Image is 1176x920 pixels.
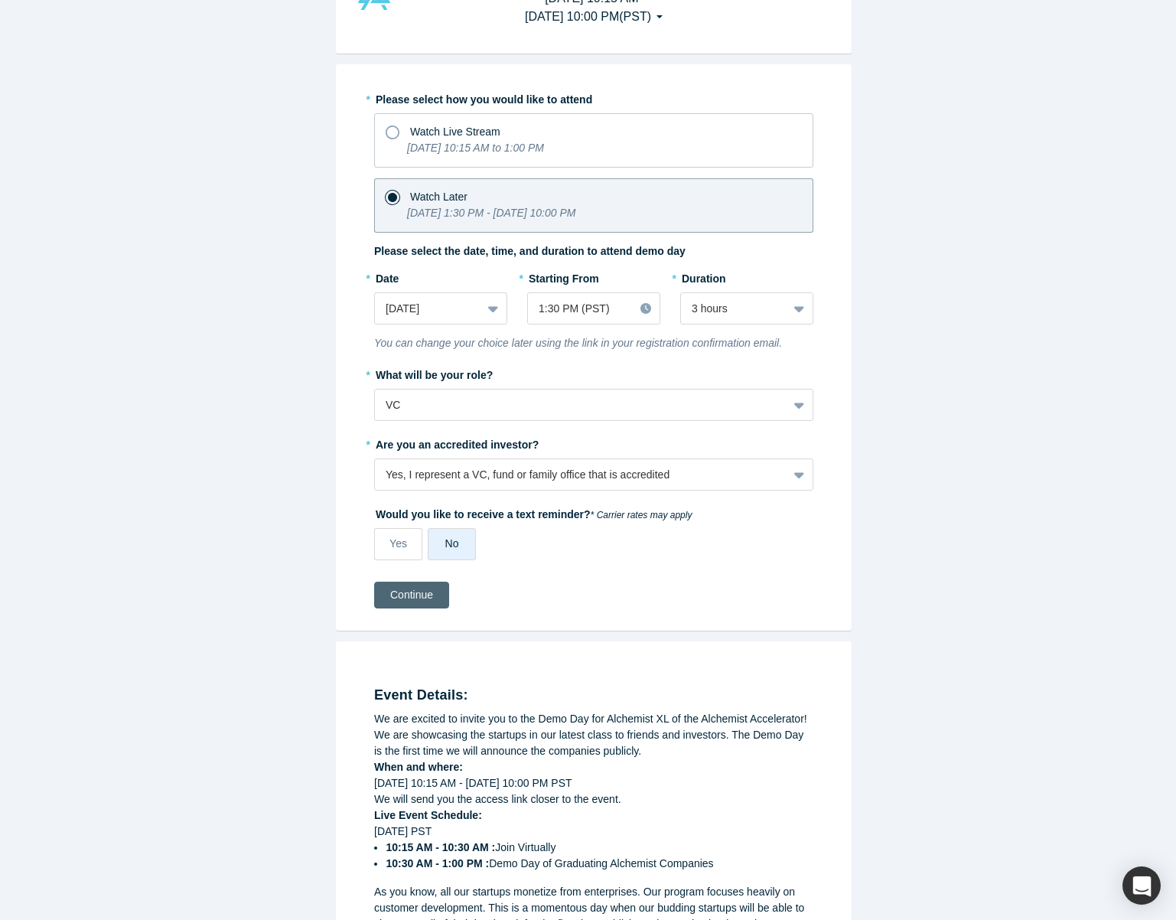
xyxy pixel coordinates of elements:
label: Starting From [527,266,599,287]
div: We are showcasing the startups in our latest class to friends and investors. The Demo Day is the ... [374,727,813,759]
div: Yes, I represent a VC, fund or family office that is accredited [386,467,777,483]
strong: When and where: [374,761,463,773]
i: You can change your choice later using the link in your registration confirmation email. [374,337,782,349]
li: Join Virtually [386,840,813,856]
label: Please select the date, time, and duration to attend demo day [374,243,686,259]
label: Date [374,266,507,287]
label: Duration [680,266,813,287]
label: What will be your role? [374,362,813,383]
strong: 10:30 AM - 1:00 PM : [386,857,489,869]
span: Watch Later [410,191,467,203]
strong: Live Event Schedule: [374,809,482,821]
label: Would you like to receive a text reminder? [374,501,813,523]
button: Continue [374,582,449,608]
i: [DATE] 10:15 AM to 1:00 PM [407,142,544,154]
label: Are you an accredited investor? [374,432,813,453]
strong: 10:15 AM - 10:30 AM : [386,841,495,853]
div: We will send you the access link closer to the event. [374,791,813,807]
div: [DATE] 10:15 AM - [DATE] 10:00 PM PST [374,775,813,791]
div: We are excited to invite you to the Demo Day for Alchemist XL of the Alchemist Accelerator! [374,711,813,727]
li: Demo Day of Graduating Alchemist Companies [386,856,813,872]
span: Yes [389,537,407,550]
span: No [445,537,459,550]
em: * Carrier rates may apply [591,510,692,520]
span: Watch Live Stream [410,126,500,138]
strong: Event Details: [374,687,468,703]
div: [DATE] PST [374,824,813,872]
i: [DATE] 1:30 PM - [DATE] 10:00 PM [407,207,575,219]
label: Please select how you would like to attend [374,86,813,108]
